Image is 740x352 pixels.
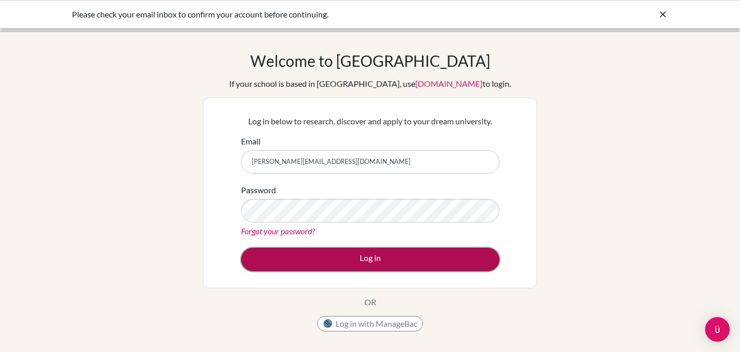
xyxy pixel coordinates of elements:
label: Password [241,184,276,196]
label: Email [241,135,261,147]
p: OR [364,296,376,308]
div: Please check your email inbox to confirm your account before continuing. [72,8,514,21]
button: Log in with ManageBac [317,316,423,331]
a: Forgot your password? [241,226,315,236]
p: Log in below to research, discover and apply to your dream university. [241,115,499,127]
h1: Welcome to [GEOGRAPHIC_DATA] [250,51,490,70]
div: If your school is based in [GEOGRAPHIC_DATA], use to login. [229,78,511,90]
div: Open Intercom Messenger [705,317,730,342]
button: Log in [241,248,499,271]
a: [DOMAIN_NAME] [415,79,483,88]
